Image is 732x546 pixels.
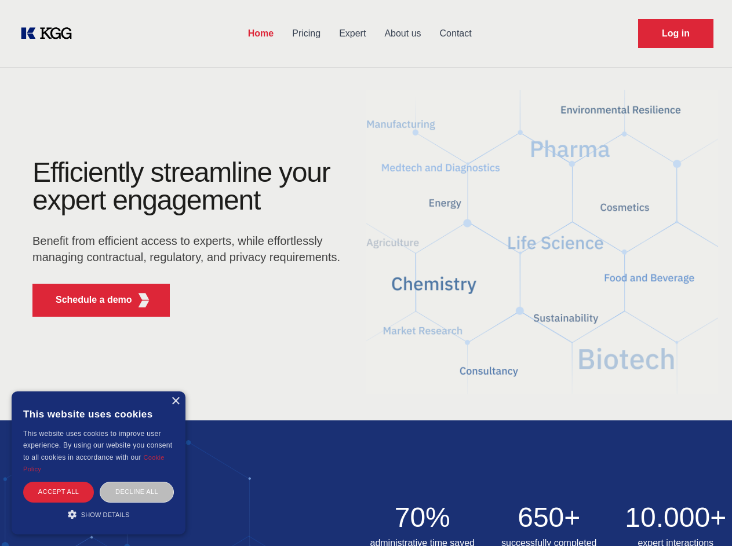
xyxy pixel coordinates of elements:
div: Decline all [100,482,174,502]
a: KOL Knowledge Platform: Talk to Key External Experts (KEE) [19,24,81,43]
a: Home [239,19,283,49]
a: Request Demo [638,19,713,48]
a: Cookie Policy [23,454,165,472]
button: Schedule a demoKGG Fifth Element RED [32,284,170,317]
div: Show details [23,508,174,520]
div: Close [171,397,180,406]
p: Schedule a demo [56,293,132,307]
img: KGG Fifth Element RED [366,75,719,409]
a: Pricing [283,19,330,49]
div: Accept all [23,482,94,502]
a: Expert [330,19,375,49]
iframe: Chat Widget [674,490,732,546]
img: KGG Fifth Element RED [137,293,151,307]
a: About us [375,19,430,49]
h2: 70% [366,504,479,532]
span: Show details [81,511,130,518]
h2: 650+ [493,504,606,532]
p: Benefit from efficient access to experts, while effortlessly managing contractual, regulatory, an... [32,233,348,265]
div: This website uses cookies [23,400,174,428]
span: This website uses cookies to improve user experience. By using our website you consent to all coo... [23,430,172,461]
h1: Efficiently streamline your expert engagement [32,159,348,214]
a: Contact [431,19,481,49]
